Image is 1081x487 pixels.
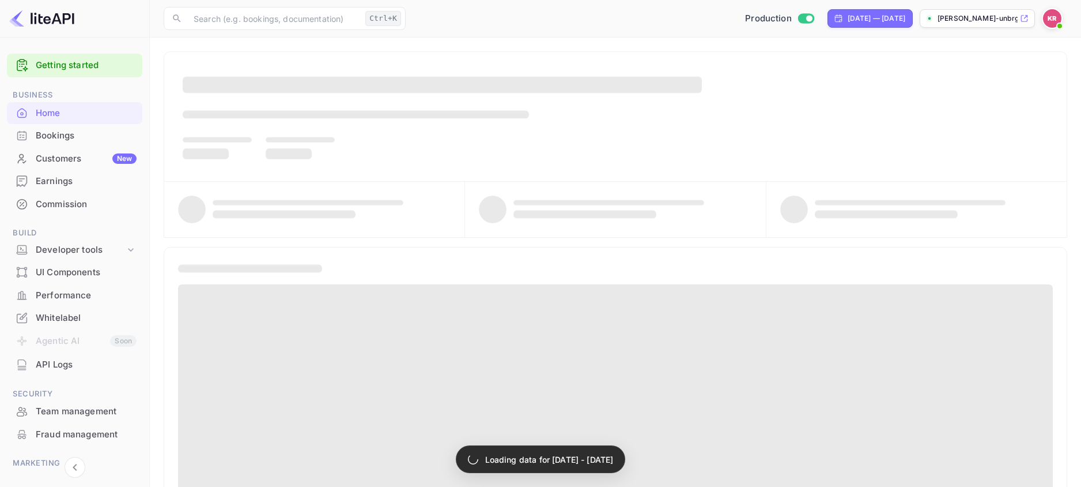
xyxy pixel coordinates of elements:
[745,12,792,25] span: Production
[7,457,142,470] span: Marketing
[7,227,142,239] span: Build
[65,457,85,478] button: Collapse navigation
[36,59,137,72] a: Getting started
[7,400,142,422] a: Team management
[485,454,614,466] p: Loading data for [DATE] - [DATE]
[36,266,137,279] div: UI Components
[1043,9,1061,28] img: Kobus Roux
[7,388,142,400] span: Security
[7,170,142,193] div: Earnings
[7,240,142,260] div: Developer tools
[7,261,142,283] a: UI Components
[36,289,137,302] div: Performance
[7,400,142,423] div: Team management
[7,424,142,445] a: Fraud management
[7,102,142,125] div: Home
[36,107,137,120] div: Home
[7,261,142,284] div: UI Components
[36,129,137,143] div: Bookings
[36,198,137,211] div: Commission
[938,13,1018,24] p: [PERSON_NAME]-unbrg.[PERSON_NAME]...
[7,54,142,77] div: Getting started
[36,358,137,372] div: API Logs
[112,153,137,164] div: New
[36,244,125,257] div: Developer tools
[7,307,142,328] a: Whitelabel
[365,11,401,26] div: Ctrl+K
[36,312,137,325] div: Whitelabel
[36,405,137,418] div: Team management
[7,125,142,147] div: Bookings
[7,424,142,446] div: Fraud management
[740,12,818,25] div: Switch to Sandbox mode
[187,7,361,30] input: Search (e.g. bookings, documentation)
[9,9,74,28] img: LiteAPI logo
[7,354,142,376] div: API Logs
[7,354,142,375] a: API Logs
[7,193,142,215] a: Commission
[7,102,142,123] a: Home
[7,89,142,102] span: Business
[7,284,142,307] div: Performance
[848,13,905,24] div: [DATE] — [DATE]
[7,148,142,170] div: CustomersNew
[36,428,137,441] div: Fraud management
[7,125,142,146] a: Bookings
[7,307,142,329] div: Whitelabel
[36,175,137,188] div: Earnings
[827,9,913,28] div: Click to change the date range period
[7,148,142,169] a: CustomersNew
[7,193,142,216] div: Commission
[7,170,142,192] a: Earnings
[36,152,137,166] div: Customers
[7,284,142,306] a: Performance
